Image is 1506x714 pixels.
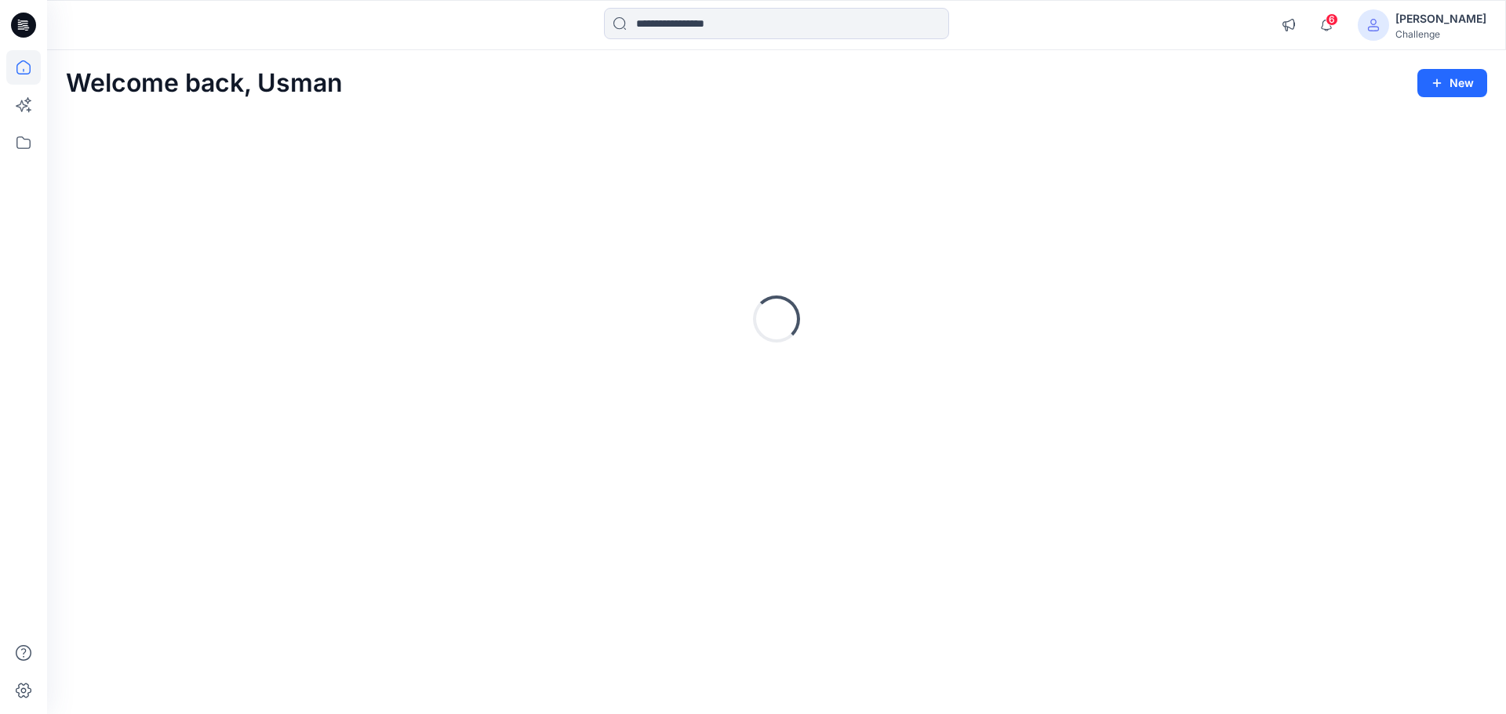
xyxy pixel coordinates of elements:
[1367,19,1380,31] svg: avatar
[1395,28,1486,40] div: Challenge
[66,69,343,98] h2: Welcome back, Usman
[1326,13,1338,26] span: 6
[1417,69,1487,97] button: New
[1395,9,1486,28] div: [PERSON_NAME]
